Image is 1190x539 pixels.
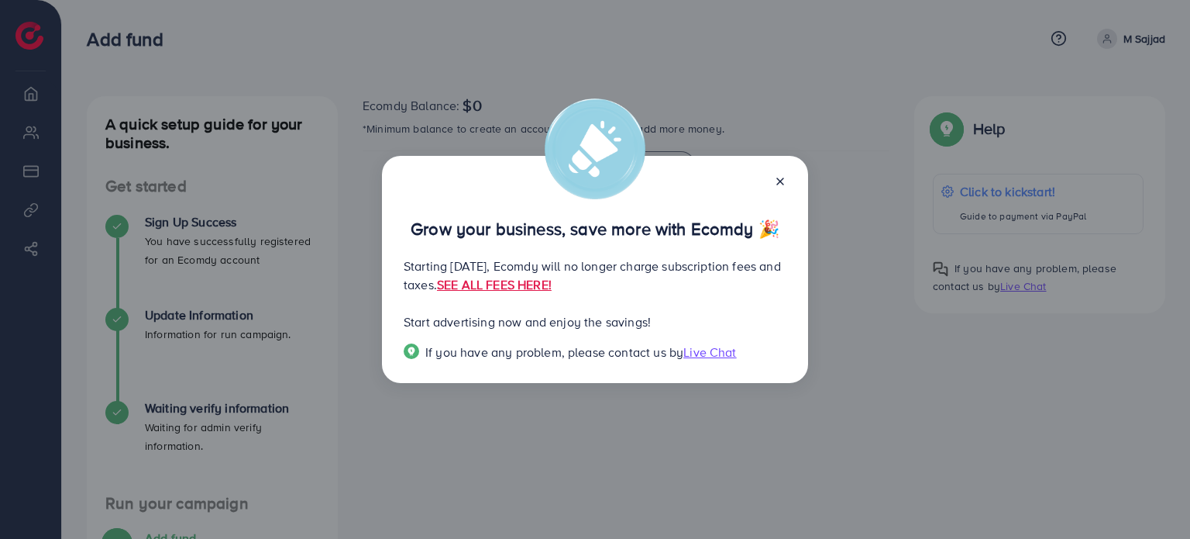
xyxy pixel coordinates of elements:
span: If you have any problem, please contact us by [425,344,683,361]
img: alert [545,98,645,199]
p: Starting [DATE], Ecomdy will no longer charge subscription fees and taxes. [404,257,786,294]
p: Start advertising now and enjoy the savings! [404,313,786,331]
p: Grow your business, save more with Ecomdy 🎉 [404,219,786,238]
a: SEE ALL FEES HERE! [437,276,552,293]
span: Live Chat [683,344,736,361]
img: Popup guide [404,344,419,359]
